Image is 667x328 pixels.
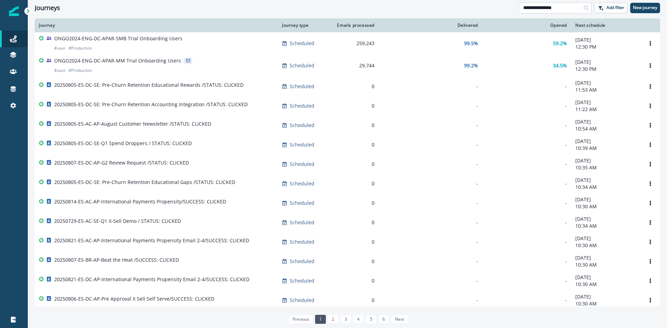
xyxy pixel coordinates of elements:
[486,277,567,284] div: -
[645,295,656,305] button: Options
[54,179,235,186] p: 20250805-ES-DC-SE: Pre-Churn Retention Educational Gaps /STATUS: CLICKED
[645,81,656,92] button: Options
[575,59,636,66] p: [DATE]
[334,277,374,284] div: 0
[54,218,181,225] p: 20250729-ES-AC-SE-Q1 X-Sell Demo / STATUS: CLICKED
[575,222,636,229] p: 10:34 AM
[553,40,567,47] p: 59.2%
[645,217,656,228] button: Options
[35,4,60,12] h1: Journeys
[290,297,314,304] p: Scheduled
[383,23,478,28] div: Delivered
[645,38,656,49] button: Options
[54,82,244,89] p: 20250805-ES-DC-SE: Pre-Churn Retention Educational Rewards /STATUS: CLICKED
[35,271,660,291] a: 20250821-ES-DC-AP-International Payments Propensity Email 2-4/SUCCESS: CLICKEDScheduled0--[DATE]1...
[290,180,314,187] p: Scheduled
[290,238,314,245] p: Scheduled
[383,141,478,148] div: -
[630,3,660,13] button: New journey
[35,135,660,154] a: 20250805-ES-DC-SE-Q1 Spend Droppers / STATUS: CLICKEDScheduled0--[DATE]10:39 AMOptions
[54,159,189,166] p: 20250807-ES-DC-AP-G2 Review Request /STATUS: CLICKED
[486,238,567,245] div: -
[334,297,374,304] div: 0
[486,297,567,304] div: -
[575,203,636,210] p: 10:30 AM
[575,66,636,73] p: 12:30 PM
[486,23,567,28] div: Opened
[54,45,66,52] p: # user
[9,6,19,16] img: Inflection
[645,60,656,71] button: Options
[35,252,660,271] a: 20250807-ES-BR-AP-Beat the Heat /SUCCESS: CLICKEDScheduled0--[DATE]10:30 AMOptions
[645,101,656,111] button: Options
[607,5,624,10] p: Add filter
[383,102,478,109] div: -
[486,200,567,207] div: -
[383,238,478,245] div: -
[334,258,374,265] div: 0
[575,196,636,203] p: [DATE]
[290,277,314,284] p: Scheduled
[290,141,314,148] p: Scheduled
[464,62,478,69] p: 99.2%
[54,67,66,74] p: # user
[290,219,314,226] p: Scheduled
[290,62,314,69] p: Scheduled
[334,102,374,109] div: 0
[54,57,181,64] p: ONGO2024-ENG-DC-APAR-MM Trial Onboarding Users
[575,157,636,164] p: [DATE]
[575,242,636,249] p: 10:30 AM
[383,258,478,265] div: -
[575,235,636,242] p: [DATE]
[575,118,636,125] p: [DATE]
[575,79,636,86] p: [DATE]
[383,180,478,187] div: -
[35,193,660,213] a: 20250814-ES-AC-AP-International Payments Propensity/SUCCESS: CLICKEDScheduled0--[DATE]10:30 AMOpt...
[594,3,627,13] button: Add filter
[35,174,660,193] a: 20250805-ES-DC-SE: Pre-Churn Retention Educational Gaps /STATUS: CLICKEDScheduled0--[DATE]10:34 A...
[575,281,636,288] p: 10:30 AM
[290,122,314,129] p: Scheduled
[35,77,660,96] a: 20250805-ES-DC-SE: Pre-Churn Retention Educational Rewards /STATUS: CLICKEDScheduled0--[DATE]11:5...
[334,122,374,129] div: 0
[290,83,314,90] p: Scheduled
[645,256,656,267] button: Options
[334,40,374,47] div: 259,243
[645,140,656,150] button: Options
[54,35,182,42] p: ONGO2024-ENG-DC-APAR-SMB Trial Onboarding Users
[340,315,351,324] a: Page 3
[334,62,374,69] div: 29,744
[334,161,374,168] div: 0
[334,238,374,245] div: 0
[54,276,249,283] p: 20250821-ES-DC-AP-International Payments Propensity Email 2-4/SUCCESS: CLICKED
[54,295,214,302] p: 20250806-ES-DC-AP-Pre Approval X Sell Self Serve/SUCCESS: CLICKED
[290,258,314,265] p: Scheduled
[378,315,389,324] a: Page 6
[553,62,567,69] p: 34.5%
[486,219,567,226] div: -
[575,216,636,222] p: [DATE]
[39,23,274,28] div: Journey
[575,274,636,281] p: [DATE]
[290,102,314,109] p: Scheduled
[486,83,567,90] div: -
[575,99,636,106] p: [DATE]
[575,184,636,191] p: 10:34 AM
[353,315,364,324] a: Page 4
[575,23,636,28] div: Next schedule
[282,23,326,28] div: Journey type
[383,200,478,207] div: -
[35,96,660,116] a: 20250805-ES-DC-SE: Pre-Churn Retention Accounting Integration /STATUS: CLICKEDScheduled0--[DATE]1...
[486,102,567,109] div: -
[575,177,636,184] p: [DATE]
[645,159,656,169] button: Options
[486,180,567,187] div: -
[328,315,338,324] a: Page 2
[54,237,249,244] p: 20250821-ES-AC-AP-International Payments Propensity Email 2-4/SUCCESS: CLICKED
[54,120,211,127] p: 20250805-ES-AC-AP-August Customer Newsletter /STATUS: CLICKED
[334,83,374,90] div: 0
[575,164,636,171] p: 10:35 AM
[287,315,409,324] ul: Pagination
[334,141,374,148] div: 0
[645,198,656,208] button: Options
